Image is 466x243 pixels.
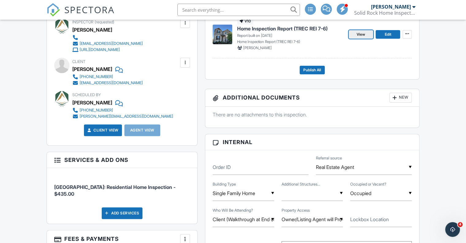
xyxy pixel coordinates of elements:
[389,93,412,103] div: New
[213,111,412,118] p: There are no attachments to this inspection.
[350,182,386,187] label: Occupied or Vacant?
[72,74,143,80] a: [PHONE_NUMBER]
[72,59,85,64] span: Client
[47,8,115,21] a: SPECTORA
[64,3,115,16] span: SPECTORA
[80,114,173,119] div: [PERSON_NAME][EMAIL_ADDRESS][DOMAIN_NAME]
[354,10,415,16] div: Solid Rock Home Inspections
[86,127,119,133] a: Client View
[72,107,173,113] a: [PHONE_NUMBER]
[213,208,253,213] label: Who Will Be Attending?
[72,47,143,53] a: [URL][DOMAIN_NAME]
[316,155,342,161] label: Referral source
[213,182,236,187] label: Building Type
[445,222,460,237] iframe: Intercom live chat
[213,164,231,170] label: Order ID
[47,152,197,168] h3: Services & Add ons
[205,134,419,150] h3: Internal
[80,74,113,79] div: [PHONE_NUMBER]
[54,184,176,197] span: [GEOGRAPHIC_DATA]: Residential Home Inspection - $435.00
[80,80,143,85] div: [EMAIL_ADDRESS][DOMAIN_NAME]
[80,108,113,113] div: [PHONE_NUMBER]
[177,4,300,16] input: Search everything...
[72,41,143,47] a: [EMAIL_ADDRESS][DOMAIN_NAME]
[350,212,412,227] input: Lockbox Location
[72,113,173,120] a: [PERSON_NAME][EMAIL_ADDRESS][DOMAIN_NAME]
[205,89,419,107] h3: Additional Documents
[72,25,112,34] div: [PERSON_NAME]
[282,182,320,187] label: Additional Structures or Units
[72,80,143,86] a: [EMAIL_ADDRESS][DOMAIN_NAME]
[458,222,463,227] span: 4
[80,41,143,46] div: [EMAIL_ADDRESS][DOMAIN_NAME]
[54,173,190,202] li: Service: Austin: Residential Home Inspection
[102,207,142,219] div: Add Services
[80,47,120,52] div: [URL][DOMAIN_NAME]
[72,92,101,97] span: Scheduled By
[47,3,60,17] img: The Best Home Inspection Software - Spectora
[72,65,112,74] div: [PERSON_NAME]
[72,98,112,107] div: [PERSON_NAME]
[371,4,411,10] div: [PERSON_NAME]
[282,208,310,213] label: Property Access
[350,216,389,223] label: Lockbox Location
